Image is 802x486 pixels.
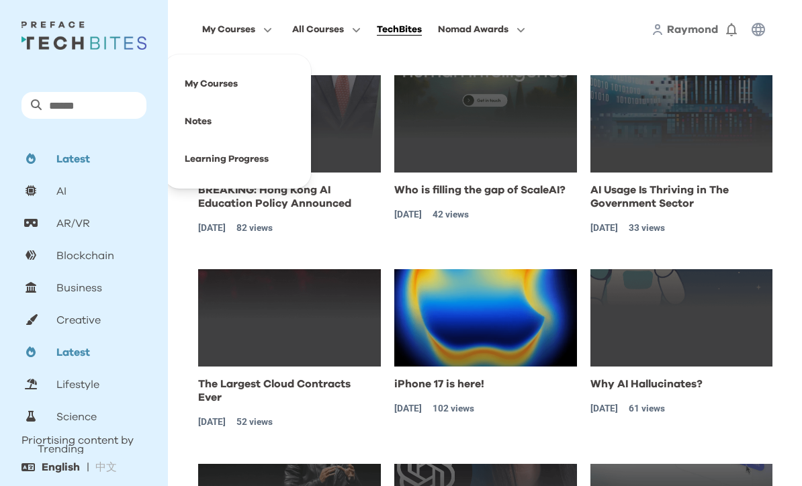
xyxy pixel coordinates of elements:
[590,75,773,173] img: AI Usage Is Thriving in The Government Sector
[629,401,665,416] p: 61 views
[288,21,365,38] button: All Courses
[236,415,273,429] p: 52 views
[629,221,665,235] p: 33 views
[56,344,90,360] p: Latest
[198,415,226,429] p: [DATE]
[590,183,762,235] a: AI Usage Is Thriving in The Government Sector[DATE]33 views
[202,21,255,38] span: My Courses
[434,21,529,38] button: Nomad Awards
[198,21,276,38] button: My Courses
[590,401,618,416] p: [DATE]
[377,21,422,38] div: TechBites
[87,454,89,481] div: |
[95,459,117,475] p: 中文
[292,21,344,38] span: All Courses
[56,409,97,425] p: Science
[394,269,577,367] img: iPhone 17 is here!
[394,401,422,416] p: [DATE]
[590,377,703,416] a: Why AI Hallucinates?[DATE]61 views
[56,377,99,393] p: Lifestyle
[89,454,124,481] button: 中文
[394,207,422,222] p: [DATE]
[56,248,114,264] p: Blockchain
[185,79,238,89] a: My Courses
[56,215,90,232] p: AR/VR
[667,21,718,38] a: Raymond
[42,459,80,475] p: English
[590,377,703,391] p: Why AI Hallucinates?
[394,183,566,222] a: Who is filling the gap of ScaleAI?[DATE]42 views
[394,75,577,173] img: Who is filling the gap of ScaleAI?
[198,377,370,404] p: The Largest Cloud Contracts Ever
[198,377,370,429] a: The Largest Cloud Contracts Ever[DATE]52 views
[21,21,146,50] img: Techbites Logo
[433,401,474,416] p: 102 views
[438,21,508,38] span: Nomad Awards
[667,24,718,35] span: Raymond
[394,183,566,197] p: Who is filling the gap of ScaleAI?
[56,183,66,199] p: AI
[185,154,269,164] a: Learning Progress
[590,269,773,367] img: Why AI Hallucinates?
[394,377,484,416] a: iPhone 17 is here![DATE]102 views
[21,432,134,448] p: Priortising content by
[198,221,226,235] p: [DATE]
[56,280,102,296] p: Business
[198,269,381,367] img: The Largest Cloud Contracts Ever
[185,117,212,126] a: Notes
[590,183,762,210] p: AI Usage Is Thriving in The Government Sector
[56,312,101,328] p: Creative
[56,151,90,167] p: Latest
[35,454,87,481] button: English
[590,221,618,235] p: [DATE]
[198,183,370,210] p: BREAKING: Hong Kong AI Education Policy Announced
[394,377,484,391] p: iPhone 17 is here!
[433,207,469,222] p: 42 views
[236,221,273,235] p: 82 views
[198,183,370,235] a: BREAKING: Hong Kong AI Education Policy Announced[DATE]82 views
